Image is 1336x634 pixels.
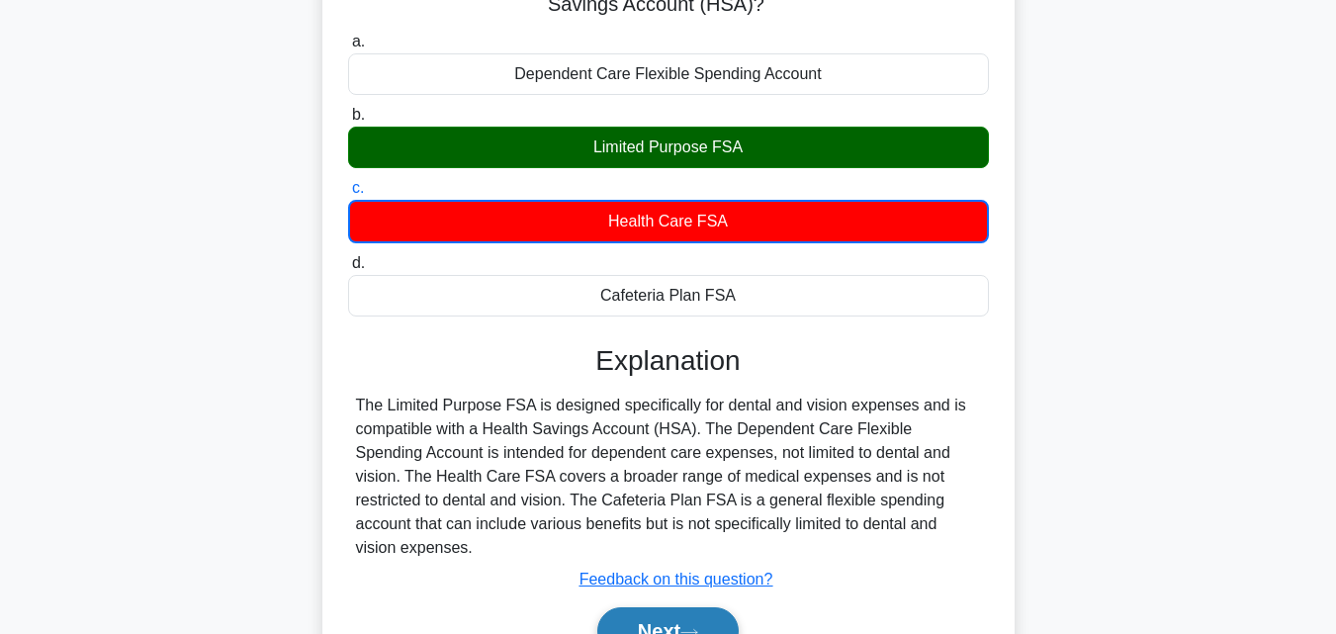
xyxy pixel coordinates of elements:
[356,394,981,560] div: The Limited Purpose FSA is designed specifically for dental and vision expenses and is compatible...
[352,33,365,49] span: a.
[360,344,977,378] h3: Explanation
[352,179,364,196] span: c.
[352,254,365,271] span: d.
[579,571,773,588] a: Feedback on this question?
[352,106,365,123] span: b.
[348,200,989,243] div: Health Care FSA
[348,275,989,317] div: Cafeteria Plan FSA
[348,53,989,95] div: Dependent Care Flexible Spending Account
[348,127,989,168] div: Limited Purpose FSA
